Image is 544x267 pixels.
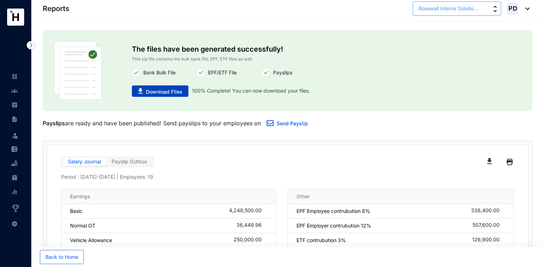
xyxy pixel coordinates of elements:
div: 507,600.00 [473,222,505,229]
p: This zip file contains the bulk bank file, EPF, ETF files as well [132,56,443,63]
img: black-download.65125d1489207c3b344388237fee996b.svg [487,158,492,164]
div: 126,900.00 [472,237,505,244]
div: 4,248,500.00 [229,208,267,215]
p: EPF Employee contrubution 8% [297,208,370,215]
img: up-down-arrow.74152d26bf9780fbf563ca9c90304185.svg [494,6,497,12]
p: Payslips [43,119,65,127]
li: Reports [6,185,23,199]
p: Vehicle Allowance [70,237,112,244]
img: home-unselected.a29eae3204392db15eaf.svg [11,73,18,80]
p: Normal OT [70,222,95,229]
img: email.a35e10f87340586329067f518280dd4d.svg [267,120,274,126]
li: Contacts [6,84,23,98]
li: Payroll [6,98,23,112]
span: Payslip Outbox [112,158,147,164]
p: EPF Employer contrubution 12% [297,222,371,229]
img: settings-unselected.1febfda315e6e19643a1.svg [11,221,18,227]
img: white-round-correct.82fe2cc7c780f4a5f5076f0407303cee.svg [197,68,205,77]
li: Expenses [6,142,23,156]
p: Basic [70,208,82,215]
li: Gratuity [6,171,23,185]
li: Home [6,69,23,84]
img: gratuity-unselected.a8c340787eea3cf492d7.svg [11,174,18,181]
button: Back to Home [40,250,84,264]
a: Send Payslip [277,120,308,126]
img: payroll-unselected.b590312f920e76f0c668.svg [11,102,18,108]
img: contract-unselected.99e2b2107c0a7dd48938.svg [11,116,18,122]
p: are ready and have been published! Send payslips to your employees on [43,119,261,127]
div: 250,000.00 [234,237,267,244]
div: 36,449.96 [236,222,267,229]
img: people-unselected.118708e94b43a90eceab.svg [11,88,18,94]
li: Contracts [6,112,23,126]
img: leave-unselected.2934df6273408c3f84d9.svg [11,132,18,139]
p: The files have been generated successfully! [132,41,443,56]
p: Earnings [70,193,90,200]
p: Other [297,193,310,200]
p: Reports [43,4,69,14]
img: white-round-correct.82fe2cc7c780f4a5f5076f0407303cee.svg [132,68,140,77]
img: white-round-correct.82fe2cc7c780f4a5f5076f0407303cee.svg [262,68,270,77]
img: publish-paper.61dc310b45d86ac63453e08fbc6f32f2.svg [54,41,102,100]
p: Payslips [270,68,292,77]
button: Download Files [132,85,188,97]
p: 100% Complete! You can now download your files. [188,85,310,97]
li: Loan [6,156,23,171]
img: black-printer.ae25802fba4fa849f9fa1ebd19a7ed0d.svg [507,156,513,168]
img: loan-unselected.d74d20a04637f2d15ab5.svg [11,160,18,167]
span: PD [508,5,517,11]
img: nav-icon-right.af6afadce00d159da59955279c43614e.svg [27,41,35,49]
p: Bank Bulk File [140,68,176,77]
button: Rosewall Interior Solutio... [413,1,501,16]
span: Download Files [146,88,182,95]
button: Send Payslip [261,117,314,131]
img: award_outlined.f30b2bda3bf6ea1bf3dd.svg [11,204,20,213]
img: expense-unselected.2edcf0507c847f3e9e96.svg [11,146,18,152]
span: Salary Journal [68,158,101,164]
span: Rosewall Interior Solutio... [418,5,478,12]
p: Period : [DATE] - [DATE] | Employees : 19 [61,173,514,180]
img: report-unselected.e6a6b4230fc7da01f883.svg [11,189,18,195]
p: ETF contrubution 3% [297,237,346,244]
span: Back to Home [46,253,78,261]
p: EPF/ETF File [205,68,237,77]
div: 338,400.00 [471,208,505,215]
img: dropdown-black.8e83cc76930a90b1a4fdb6d089b7bf3a.svg [522,7,530,10]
